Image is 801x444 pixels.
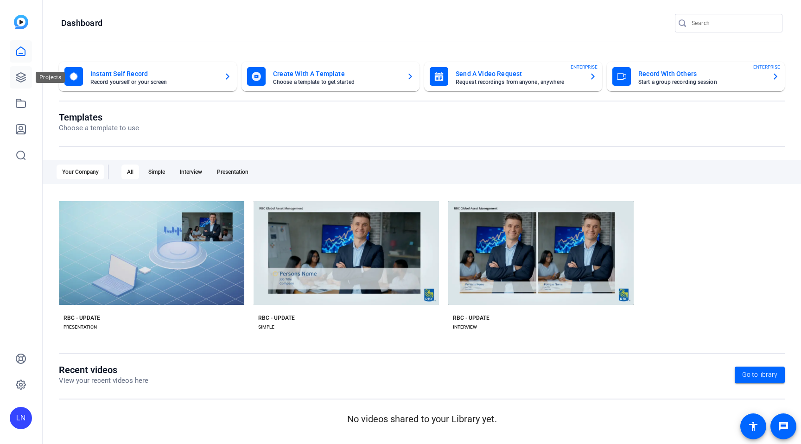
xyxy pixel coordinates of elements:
[424,62,602,91] button: Send A Video RequestRequest recordings from anyone, anywhereENTERPRISE
[211,165,254,179] div: Presentation
[692,18,775,29] input: Search
[753,63,780,70] span: ENTERPRISE
[59,375,148,386] p: View your recent videos here
[64,323,97,331] div: PRESENTATION
[64,314,100,322] div: RBC - UPDATE
[453,323,477,331] div: INTERVIEW
[258,323,274,331] div: SIMPLE
[273,68,399,79] mat-card-title: Create With A Template
[90,68,216,79] mat-card-title: Instant Self Record
[242,62,420,91] button: Create With A TemplateChoose a template to get started
[748,421,759,432] mat-icon: accessibility
[59,364,148,375] h1: Recent videos
[90,79,216,85] mat-card-subtitle: Record yourself or your screen
[456,68,582,79] mat-card-title: Send A Video Request
[778,421,789,432] mat-icon: message
[59,123,139,133] p: Choose a template to use
[143,165,171,179] div: Simple
[174,165,208,179] div: Interview
[571,63,598,70] span: ENTERPRISE
[258,314,295,322] div: RBC - UPDATE
[638,79,764,85] mat-card-subtitle: Start a group recording session
[14,15,28,29] img: blue-gradient.svg
[607,62,785,91] button: Record With OthersStart a group recording sessionENTERPRISE
[57,165,104,179] div: Your Company
[59,412,785,426] p: No videos shared to your Library yet.
[36,72,65,83] div: Projects
[735,367,785,383] a: Go to library
[121,165,139,179] div: All
[742,370,777,380] span: Go to library
[453,314,489,322] div: RBC - UPDATE
[273,79,399,85] mat-card-subtitle: Choose a template to get started
[59,112,139,123] h1: Templates
[59,62,237,91] button: Instant Self RecordRecord yourself or your screen
[61,18,102,29] h1: Dashboard
[10,407,32,429] div: LN
[456,79,582,85] mat-card-subtitle: Request recordings from anyone, anywhere
[638,68,764,79] mat-card-title: Record With Others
